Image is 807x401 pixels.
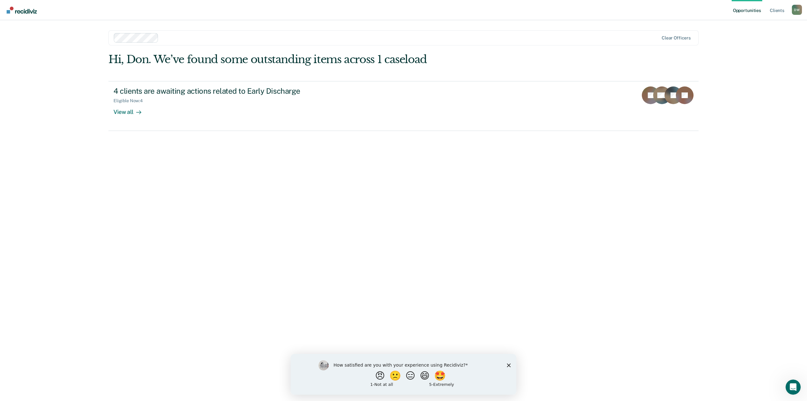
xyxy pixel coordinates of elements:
[113,103,149,115] div: View all
[792,5,802,15] div: D W
[108,81,699,131] a: 4 clients are awaiting actions related to Early DischargeEligible Now:4View all
[108,53,581,66] div: Hi, Don. We’ve found some outstanding items across 1 caseload
[113,98,148,103] div: Eligible Now : 4
[7,7,37,14] img: Recidiviz
[291,354,516,395] iframe: Survey by Kim from Recidiviz
[662,35,691,41] div: Clear officers
[113,86,335,96] div: 4 clients are awaiting actions related to Early Discharge
[786,380,801,395] iframe: Intercom live chat
[792,5,802,15] button: Profile dropdown button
